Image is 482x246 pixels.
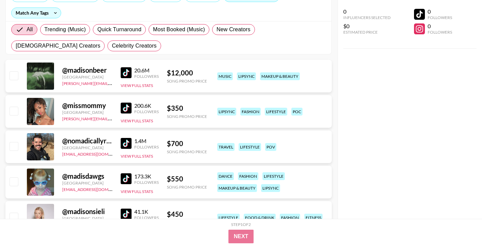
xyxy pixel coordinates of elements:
[62,207,113,216] div: @ madisonsieli
[217,108,236,116] div: lipsync
[62,115,163,121] a: [PERSON_NAME][EMAIL_ADDRESS][DOMAIN_NAME]
[134,109,159,114] div: Followers
[121,103,132,113] img: TikTok
[428,30,452,35] div: Followers
[12,8,61,18] div: Match Any Tags
[121,189,153,194] button: View Full Stats
[343,15,391,20] div: Influencers Selected
[62,66,113,74] div: @ madisonbeer
[240,108,261,116] div: fashion
[217,184,257,192] div: makeup & beauty
[217,143,235,151] div: travel
[134,215,159,220] div: Followers
[62,137,113,145] div: @ nomadicallyryan
[167,149,207,154] div: Song Promo Price
[134,102,159,109] div: 200.6K
[16,42,100,50] span: [DEMOGRAPHIC_DATA] Creators
[343,23,391,30] div: $0
[134,180,159,185] div: Followers
[244,214,276,222] div: food & drink
[134,173,159,180] div: 173.3K
[134,67,159,74] div: 20.6M
[428,8,452,15] div: 0
[217,172,234,180] div: dance
[237,72,256,80] div: lipsync
[167,139,207,148] div: $ 700
[238,172,258,180] div: fashion
[62,150,131,157] a: [EMAIL_ADDRESS][DOMAIN_NAME]
[134,208,159,215] div: 41.1K
[121,173,132,184] img: TikTok
[62,101,113,110] div: @ missmommy
[167,114,207,119] div: Song Promo Price
[121,67,132,78] img: TikTok
[45,25,86,34] span: Trending (Music)
[231,222,251,227] div: Step 1 of 2
[167,69,207,77] div: $ 12,000
[217,72,233,80] div: music
[121,118,153,123] button: View Full Stats
[265,143,276,151] div: pov
[217,214,240,222] div: lifestyle
[448,212,474,238] iframe: Drift Widget Chat Controller
[304,214,323,222] div: fitness
[134,144,159,150] div: Followers
[62,145,113,150] div: [GEOGRAPHIC_DATA]
[112,42,157,50] span: Celebrity Creators
[167,210,207,218] div: $ 450
[261,184,280,192] div: lipsync
[121,154,153,159] button: View Full Stats
[62,216,113,221] div: [GEOGRAPHIC_DATA]
[62,110,113,115] div: [GEOGRAPHIC_DATA]
[121,138,132,149] img: TikTok
[167,175,207,183] div: $ 550
[134,138,159,144] div: 1.4M
[217,25,251,34] span: New Creators
[62,172,113,180] div: @ madisdawgs
[167,104,207,112] div: $ 350
[27,25,33,34] span: All
[228,230,254,243] button: Next
[428,23,452,30] div: 0
[153,25,205,34] span: Most Booked (Music)
[97,25,141,34] span: Quick Turnaround
[167,184,207,190] div: Song Promo Price
[62,180,113,186] div: [GEOGRAPHIC_DATA]
[239,143,261,151] div: lifestyle
[121,83,153,88] button: View Full Stats
[280,214,300,222] div: fashion
[62,80,163,86] a: [PERSON_NAME][EMAIL_ADDRESS][DOMAIN_NAME]
[167,78,207,84] div: Song Promo Price
[343,30,391,35] div: Estimated Price
[134,74,159,79] div: Followers
[262,172,285,180] div: lifestyle
[260,72,300,80] div: makeup & beauty
[343,8,391,15] div: 0
[428,15,452,20] div: Followers
[291,108,303,116] div: poc
[62,74,113,80] div: [GEOGRAPHIC_DATA]
[265,108,287,116] div: lifestyle
[62,186,131,192] a: [EMAIL_ADDRESS][DOMAIN_NAME]
[121,209,132,219] img: TikTok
